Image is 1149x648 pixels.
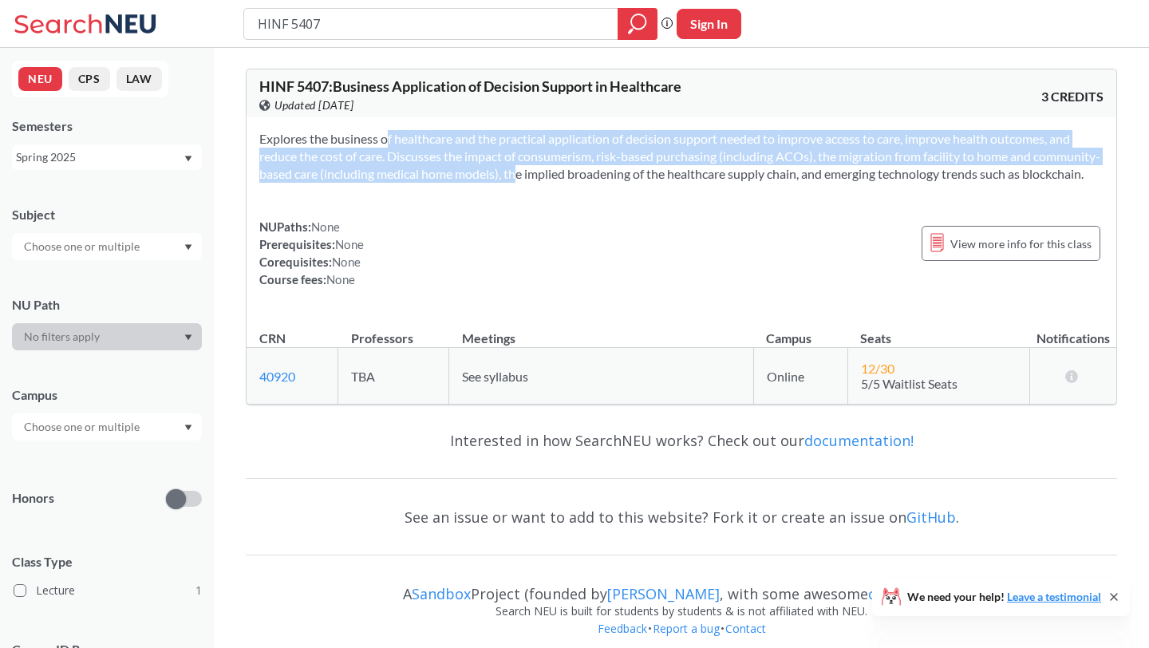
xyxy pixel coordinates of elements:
div: Dropdown arrow [12,323,202,350]
div: CRN [259,330,286,347]
span: Updated [DATE] [274,97,353,114]
div: Dropdown arrow [12,233,202,260]
button: Sign In [677,9,741,39]
svg: Dropdown arrow [184,334,192,341]
svg: Dropdown arrow [184,425,192,431]
span: HINF 5407 : Business Application of Decision Support in Healthcare [259,77,681,95]
svg: magnifying glass [628,13,647,35]
p: Honors [12,489,54,508]
svg: Dropdown arrow [184,156,192,162]
section: Explores the business of healthcare and the practical application of decision support needed to i... [259,130,1104,183]
a: Sandbox [412,584,471,603]
div: Interested in how SearchNEU works? Check out our [246,417,1117,464]
a: Contact [725,621,767,636]
span: None [335,237,364,251]
label: Lecture [14,580,202,601]
span: We need your help! [907,591,1101,603]
div: NU Path [12,296,202,314]
svg: Dropdown arrow [184,244,192,251]
a: documentation! [804,431,914,450]
td: Online [753,348,847,405]
button: NEU [18,67,62,91]
a: 40920 [259,369,295,384]
div: Campus [12,386,202,404]
span: 3 CREDITS [1041,88,1104,105]
a: Report a bug [652,621,721,636]
span: 12 / 30 [861,361,894,376]
span: 5/5 Waitlist Seats [861,376,958,391]
th: Professors [338,314,449,348]
span: None [326,272,355,286]
a: Leave a testimonial [1007,590,1101,603]
div: A Project (founded by , with some awesome ) [246,571,1117,603]
span: None [311,219,340,234]
div: Dropdown arrow [12,413,202,441]
div: NUPaths: Prerequisites: Corequisites: Course fees: [259,218,364,288]
th: Campus [753,314,847,348]
span: Class Type [12,553,202,571]
div: Spring 2025Dropdown arrow [12,144,202,170]
div: magnifying glass [618,8,657,40]
a: Feedback [597,621,648,636]
div: Semesters [12,117,202,135]
button: LAW [116,67,162,91]
a: contributors [868,584,957,603]
a: GitHub [906,508,956,527]
input: Choose one or multiple [16,237,150,256]
span: See syllabus [462,369,528,384]
div: Subject [12,206,202,223]
div: Search NEU is built for students by students & is not affiliated with NEU. [246,603,1117,620]
td: TBA [338,348,449,405]
a: [PERSON_NAME] [607,584,720,603]
button: CPS [69,67,110,91]
th: Seats [847,314,1029,348]
div: Spring 2025 [16,148,183,166]
span: 1 [195,582,202,599]
span: None [332,255,361,269]
div: See an issue or want to add to this website? Fork it or create an issue on . [246,494,1117,540]
th: Notifications [1029,314,1116,348]
input: Class, professor, course number, "phrase" [256,10,606,38]
th: Meetings [449,314,754,348]
span: View more info for this class [950,234,1092,254]
input: Choose one or multiple [16,417,150,437]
